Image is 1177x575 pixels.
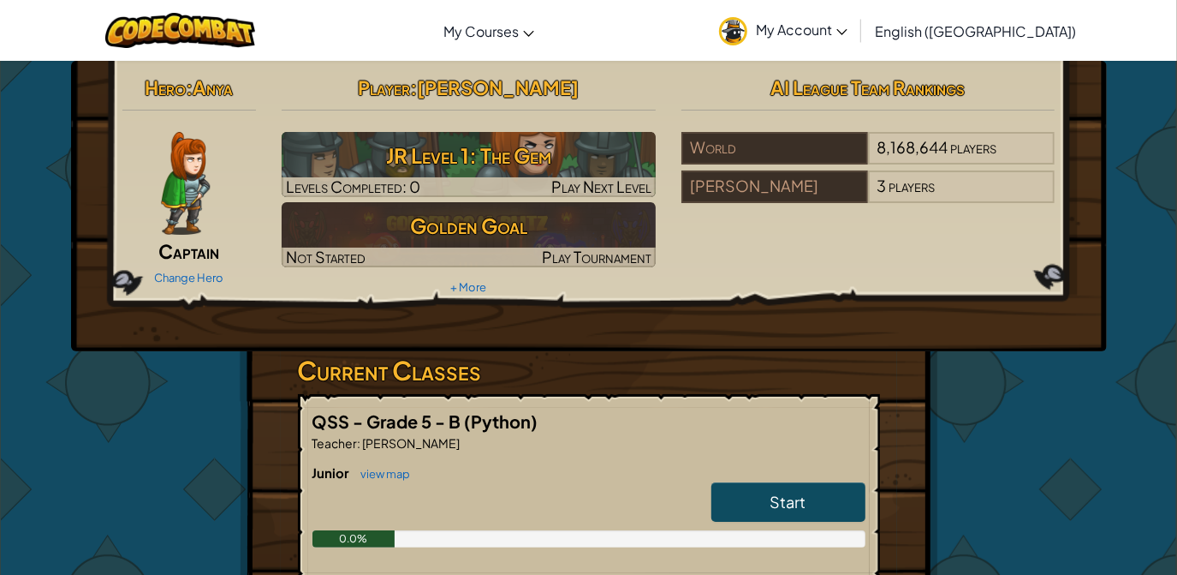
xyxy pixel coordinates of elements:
img: CodeCombat logo [105,13,255,48]
span: Hero [145,75,186,99]
span: players [950,137,996,157]
a: Play Next Level [282,132,656,197]
span: [PERSON_NAME] [417,75,579,99]
span: Not Started [286,247,366,267]
span: English ([GEOGRAPHIC_DATA]) [875,22,1076,40]
div: 0.0% [312,530,395,548]
span: My Account [756,21,847,39]
a: [PERSON_NAME]3players [681,187,1055,207]
span: 3 [877,176,886,195]
img: captain-pose.png [161,132,210,235]
span: My Courses [443,22,519,40]
span: : [186,75,193,99]
span: Player [358,75,410,99]
span: Start [770,492,806,512]
span: 8,168,644 [877,137,948,157]
div: [PERSON_NAME] [681,171,868,203]
a: + More [450,280,486,294]
span: AI League Team Rankings [771,75,966,99]
a: Change Hero [154,271,223,285]
a: Golden GoalNot StartedPlay Tournament [282,202,656,267]
span: Anya [193,75,233,99]
h3: Golden Goal [282,207,656,245]
span: [PERSON_NAME] [361,435,461,451]
span: Junior [312,464,353,481]
a: My Courses [435,8,543,54]
span: Captain [158,239,219,263]
div: World [681,132,868,165]
span: (Python) [465,410,538,432]
h3: JR Level 1: The Gem [282,136,656,175]
img: Golden Goal [282,202,656,267]
span: Play Next Level [551,177,651,196]
a: view map [353,467,411,481]
span: QSS - Grade 5 - B [312,410,465,432]
span: Teacher [312,435,358,451]
img: avatar [719,17,747,45]
a: World8,168,644players [681,148,1055,168]
h3: Current Classes [298,351,880,390]
span: : [410,75,417,99]
a: English ([GEOGRAPHIC_DATA]) [866,8,1085,54]
a: My Account [710,3,856,57]
img: JR Level 1: The Gem [282,132,656,197]
span: : [358,435,361,451]
span: players [889,176,935,195]
span: Play Tournament [542,247,651,267]
span: Levels Completed: 0 [286,177,420,196]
